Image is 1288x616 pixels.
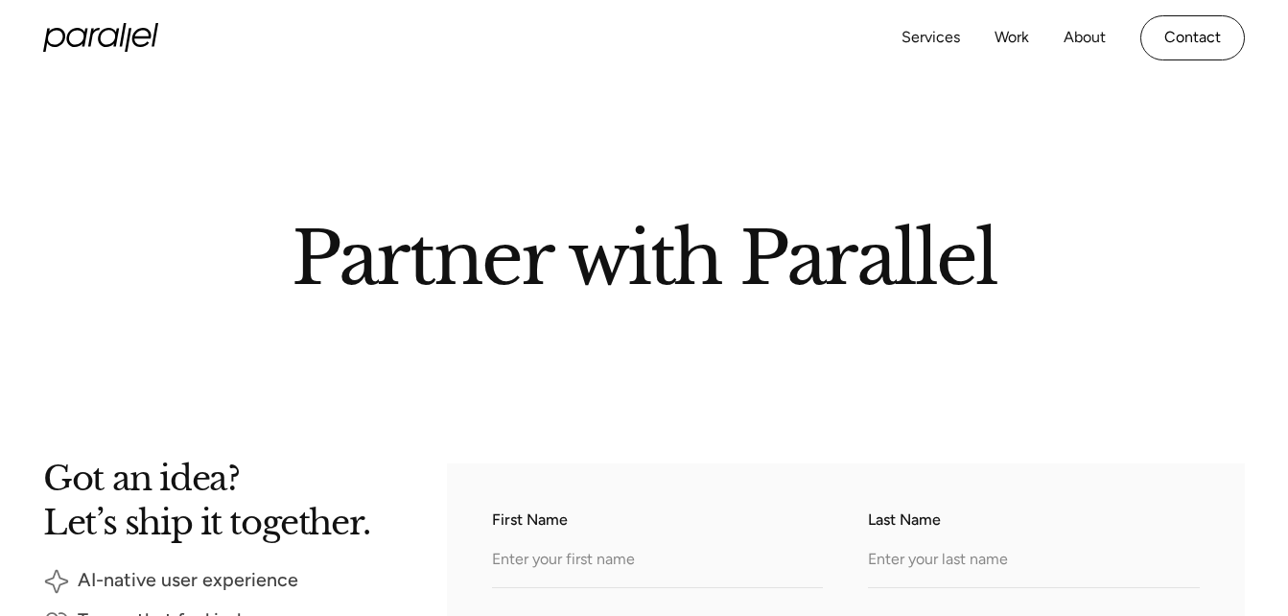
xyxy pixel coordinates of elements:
a: Services [902,24,960,52]
input: Enter your first name [492,535,824,588]
a: home [43,23,158,52]
div: AI-native user experience [78,574,298,587]
a: Contact [1140,15,1245,60]
h2: Got an idea? Let’s ship it together. [43,463,387,536]
a: Work [995,24,1029,52]
input: Enter your last name [868,535,1200,588]
label: Last Name [868,509,1200,532]
a: About [1064,24,1106,52]
h2: Partner with Parallel [117,224,1172,286]
label: First Name [492,509,824,532]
